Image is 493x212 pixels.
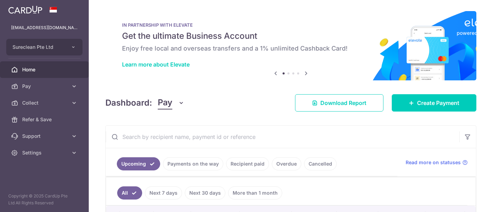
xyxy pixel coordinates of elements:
[106,126,459,148] input: Search by recipient name, payment id or reference
[22,66,68,73] span: Home
[272,157,301,170] a: Overdue
[122,61,190,68] a: Learn more about Elevate
[8,6,42,14] img: CardUp
[6,39,83,55] button: Sureclean Pte Ltd
[185,186,225,200] a: Next 30 days
[105,11,476,80] img: Renovation banner
[226,157,269,170] a: Recipient paid
[22,99,68,106] span: Collect
[122,44,460,53] h6: Enjoy free local and overseas transfers and a 1% unlimited Cashback Card!
[417,99,459,107] span: Create Payment
[11,24,78,31] p: [EMAIL_ADDRESS][DOMAIN_NAME]
[295,94,383,112] a: Download Report
[22,116,68,123] span: Refer & Save
[320,99,366,107] span: Download Report
[406,159,468,166] a: Read more on statuses
[117,186,142,200] a: All
[304,157,337,170] a: Cancelled
[122,30,460,42] h5: Get the ultimate Business Account
[122,22,460,28] p: IN PARTNERSHIP WITH ELEVATE
[158,96,172,109] span: Pay
[228,186,282,200] a: More than 1 month
[392,94,476,112] a: Create Payment
[406,159,461,166] span: Read more on statuses
[105,97,152,109] h4: Dashboard:
[158,96,184,109] button: Pay
[145,186,182,200] a: Next 7 days
[163,157,223,170] a: Payments on the way
[22,133,68,140] span: Support
[22,149,68,156] span: Settings
[12,44,64,51] span: Sureclean Pte Ltd
[22,83,68,90] span: Pay
[117,157,160,170] a: Upcoming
